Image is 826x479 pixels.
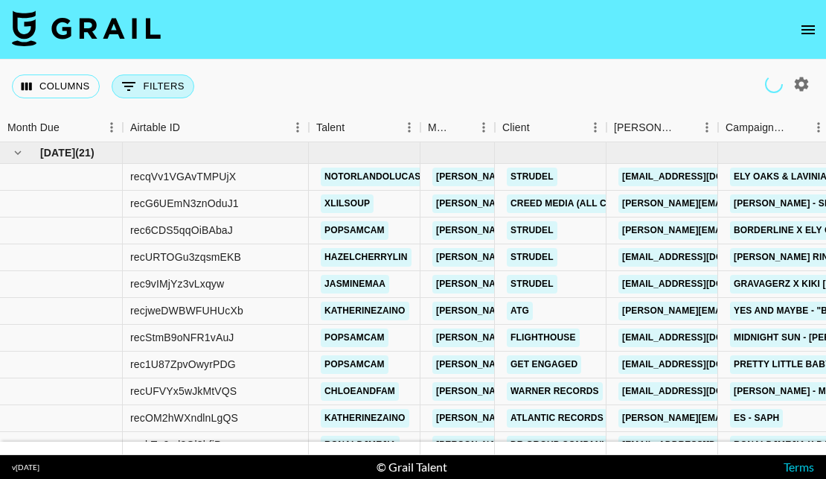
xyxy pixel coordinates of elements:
[321,409,409,428] a: katherinezaino
[495,113,606,142] div: Client
[321,302,409,320] a: katherinezaino
[7,142,28,163] button: hide children
[130,357,236,372] div: rec1U87ZpvOwyrPDG
[420,113,495,142] div: Manager
[180,117,201,138] button: Sort
[618,168,785,186] a: [EMAIL_ADDRESS][DOMAIN_NAME]
[130,250,241,264] div: recURTOGu3zqsmEKB
[309,113,420,142] div: Talent
[12,74,100,98] button: Select columns
[507,329,580,347] a: Flighthouse
[321,194,374,213] a: xlilsoup
[432,329,675,347] a: [PERSON_NAME][EMAIL_ADDRESS][DOMAIN_NAME]
[12,463,39,472] div: v [DATE]
[130,437,221,452] div: recbTp2yd3Ol8hfiP
[618,436,785,454] a: [EMAIL_ADDRESS][DOMAIN_NAME]
[432,194,675,213] a: [PERSON_NAME][EMAIL_ADDRESS][DOMAIN_NAME]
[286,116,309,139] button: Menu
[316,113,345,142] div: Talent
[60,117,80,138] button: Sort
[507,409,607,428] a: Atlantic Records
[730,409,783,428] a: ES - SAPH
[502,113,530,142] div: Client
[473,116,495,139] button: Menu
[7,113,60,142] div: Month Due
[696,116,718,139] button: Menu
[130,384,237,399] div: recUFVYx5wJkMtVQS
[321,355,388,374] a: popsamcam
[321,382,399,401] a: chloeandfam
[321,168,424,186] a: notorlandolucas
[618,275,785,294] a: [EMAIL_ADDRESS][DOMAIN_NAME]
[130,330,234,345] div: recStmB9oNFR1vAuJ
[428,113,452,142] div: Manager
[787,117,807,138] button: Sort
[784,460,814,474] a: Terms
[530,117,551,138] button: Sort
[75,145,95,160] span: ( 21 )
[618,355,785,374] a: [EMAIL_ADDRESS][DOMAIN_NAME]
[432,382,675,401] a: [PERSON_NAME][EMAIL_ADDRESS][DOMAIN_NAME]
[507,355,581,374] a: Get Engaged
[321,275,389,294] a: jasminemaa
[726,113,787,142] div: Campaign (Type)
[321,329,388,347] a: popsamcam
[377,460,447,475] div: © Grail Talent
[432,221,675,240] a: [PERSON_NAME][EMAIL_ADDRESS][DOMAIN_NAME]
[507,382,603,401] a: Warner Records
[345,117,365,138] button: Sort
[432,168,675,186] a: [PERSON_NAME][EMAIL_ADDRESS][DOMAIN_NAME]
[130,410,238,425] div: recOM2hWXndlnLgQS
[432,302,675,320] a: [PERSON_NAME][EMAIL_ADDRESS][DOMAIN_NAME]
[130,276,224,291] div: rec9vIMjYz3vLxqyw
[507,275,557,294] a: Strudel
[321,248,412,267] a: hazelcherrylin
[618,382,785,401] a: [EMAIL_ADDRESS][DOMAIN_NAME]
[793,15,823,45] button: open drawer
[675,117,696,138] button: Sort
[130,196,239,211] div: recG6UEmN3znOduJ1
[432,275,675,294] a: [PERSON_NAME][EMAIL_ADDRESS][DOMAIN_NAME]
[398,116,420,139] button: Menu
[112,74,194,98] button: Show filters
[507,168,557,186] a: Strudel
[432,409,675,428] a: [PERSON_NAME][EMAIL_ADDRESS][DOMAIN_NAME]
[100,116,123,139] button: Menu
[507,194,662,213] a: Creed Media (All Campaigns)
[763,74,785,95] span: Refreshing users, talent, campaigns, clients...
[618,329,785,347] a: [EMAIL_ADDRESS][DOMAIN_NAME]
[584,116,606,139] button: Menu
[130,303,243,318] div: recjweDWBWFUHUcXb
[507,248,557,267] a: Strudel
[321,436,400,454] a: ronaldjmejia
[321,221,388,240] a: popsamcam
[130,169,236,184] div: recqVv1VGAvTMPUjX
[452,117,473,138] button: Sort
[130,223,233,238] div: rec6CDS5qqOiBAbaJ
[432,248,675,267] a: [PERSON_NAME][EMAIL_ADDRESS][DOMAIN_NAME]
[432,355,675,374] a: [PERSON_NAME][EMAIL_ADDRESS][DOMAIN_NAME]
[606,113,718,142] div: Booker
[123,113,309,142] div: Airtable ID
[507,302,533,320] a: ATG
[12,10,161,46] img: Grail Talent
[614,113,675,142] div: [PERSON_NAME]
[618,248,785,267] a: [EMAIL_ADDRESS][DOMAIN_NAME]
[130,113,180,142] div: Airtable ID
[40,145,75,160] span: [DATE]
[507,221,557,240] a: Strudel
